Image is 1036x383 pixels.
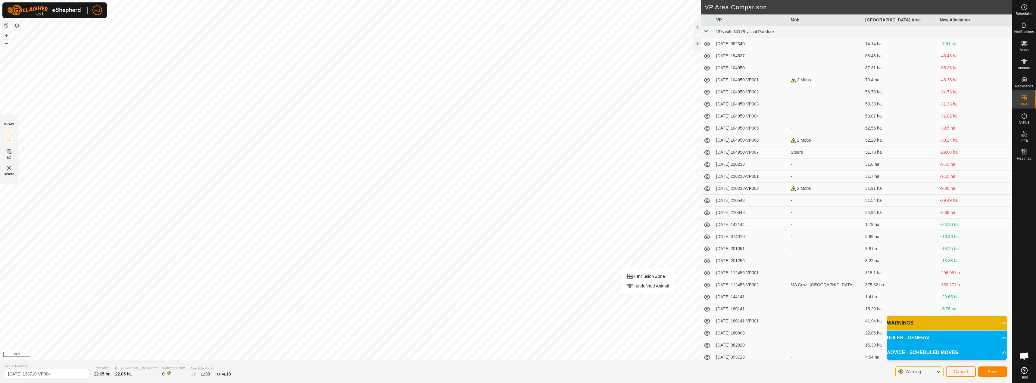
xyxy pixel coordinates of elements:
div: 2 Mobs [791,185,861,192]
td: -9.55 ha [938,159,1012,171]
td: 5.69 ha [863,231,938,243]
div: - [791,258,861,264]
span: 22.05 ha [115,372,132,376]
div: IZ [190,371,196,377]
img: VP [5,165,13,172]
span: Mobs [1020,48,1028,52]
div: - [791,53,861,59]
td: 68.48 ha [863,50,938,62]
td: -34.73 ha [938,86,1012,98]
td: -31.33 ha [938,98,1012,110]
td: 375.32 ha [863,279,938,291]
td: [DATE] 082820 [714,339,788,351]
td: [DATE] 092340 [714,38,788,50]
td: [DATE] 112456-VP001 [714,267,788,279]
div: - [791,101,861,107]
button: Map Layers [13,22,20,29]
td: 31.91 ha [863,183,938,195]
td: [DATE] 104950-VP005 [714,122,788,134]
td: +6.76 ha [938,303,1012,315]
div: - [791,209,861,216]
div: - [791,318,861,324]
div: - [791,89,861,95]
td: [DATE] 210233-VP002 [714,183,788,195]
th: New Allocation [938,14,1012,26]
td: -19.89 ha [938,315,1012,327]
div: 2 Mobs [791,137,861,143]
span: Animals [1018,66,1031,70]
td: -29.49 ha [938,195,1012,207]
td: -353.27 ha [938,279,1012,291]
p-accordion-header: WARNINGS [887,316,1007,330]
td: 1.79 ha [863,219,938,231]
span: IZ [8,139,11,143]
div: MA Cows [GEOGRAPHIC_DATA] [791,282,861,288]
p-accordion-header: RULES - GENERAL [887,331,1007,345]
td: 4.54 ha [863,351,938,363]
button: + [3,32,10,39]
div: - [791,113,861,119]
td: -48.35 ha [938,74,1012,86]
span: Available Points [190,366,231,371]
td: 52.29 ha [863,134,938,146]
div: Steers [791,149,861,155]
td: [DATE] 201051 [714,243,788,255]
span: Delete [4,172,14,176]
div: undefined Animal [626,282,669,290]
span: VPs [1021,102,1027,106]
td: -9.65 ha [938,171,1012,183]
div: - [791,161,861,168]
td: 51.54 ha [863,195,938,207]
button: Cancel [946,366,976,377]
div: - [791,197,861,204]
td: 31.7 ha [863,171,938,183]
span: Cancel [954,369,968,374]
td: +20.65 ha [938,291,1012,303]
td: [DATE] 074010 [714,231,788,243]
div: - [791,41,861,47]
td: [DATE] 104950-VP003 [714,98,788,110]
td: [DATE] 180141-VP001 [714,315,788,327]
td: [DATE] 142144 [714,219,788,231]
td: 8.22 ha [863,255,938,267]
td: 15.29 ha [863,303,938,315]
td: -29.68 ha [938,146,1012,159]
td: -2.89 ha [938,207,1012,219]
div: - [791,306,861,312]
span: Notifications [1014,30,1034,34]
td: 15.39 ha [863,339,938,351]
div: - [791,294,861,300]
th: [GEOGRAPHIC_DATA] Area [863,14,938,26]
span: 22.05 ha [94,372,111,376]
td: 87.31 ha [863,62,938,74]
th: Mob [788,14,863,26]
div: Open chat [1015,347,1033,365]
td: 22.86 ha [863,327,938,339]
div: - [791,65,861,71]
span: Save [988,369,998,374]
span: Neckbands [1015,84,1033,88]
span: RULES - GENERAL [887,334,931,341]
div: - [791,221,861,228]
span: WARNINGS [887,319,913,327]
td: +13.83 ha [938,255,1012,267]
span: Schedules [1016,12,1032,16]
button: – [3,39,10,47]
div: TOTAL [215,371,231,377]
td: +20.26 ha [938,219,1012,231]
img: Gallagher Logo [7,5,83,16]
td: [DATE] 104950-VP001 [714,74,788,86]
div: - [791,173,861,180]
p-accordion-header: ADVICE - SCHEDULED MOVES [887,345,1007,360]
td: 14.14 ha [863,38,938,50]
span: Virtual Paddock [5,364,89,369]
td: 52.55 ha [863,122,938,134]
div: - [791,234,861,240]
h2: VP Area Comparison [705,4,1012,11]
div: Inclusion Zone [626,273,669,280]
a: Help [1012,365,1036,381]
a: Privacy Policy [482,352,505,358]
td: [DATE] 201256 [714,255,788,267]
td: [DATE] 104950-VP006 [714,134,788,146]
span: RB [94,7,100,14]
